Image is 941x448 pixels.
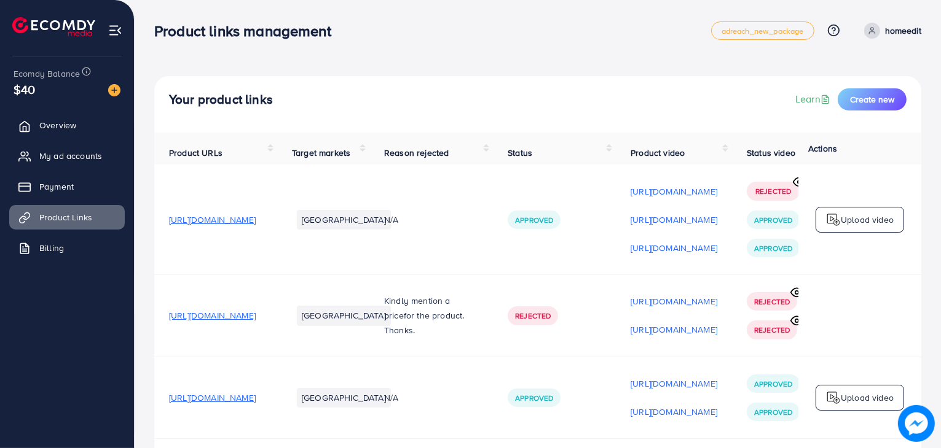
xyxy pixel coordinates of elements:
span: Reason rejected [384,147,449,159]
img: logo [12,17,95,36]
span: N/A [384,392,398,404]
span: Target markets [292,147,350,159]
h4: Your product links [169,92,273,107]
img: image [898,405,935,442]
li: [GEOGRAPHIC_DATA] [297,210,391,230]
p: [URL][DOMAIN_NAME] [631,184,717,199]
li: [GEOGRAPHIC_DATA] [297,388,391,407]
span: Product video [631,147,685,159]
p: Thanks. [384,323,478,338]
span: Billing [39,242,64,254]
span: Approved [754,243,792,253]
a: Overview [9,113,125,137]
span: Approved [754,379,792,389]
span: Overview [39,119,76,131]
span: $40 [14,80,35,98]
span: Product Links [39,211,92,223]
a: Product Links [9,205,125,230]
a: Learn [795,92,833,106]
p: Upload video [841,212,894,227]
span: N/A [384,214,398,226]
span: [URL][DOMAIN_NAME] [169,309,256,322]
span: Status [508,147,532,159]
a: Payment [9,174,125,199]
span: My ad accounts [39,150,102,162]
span: [URL][DOMAIN_NAME] [169,214,256,226]
span: adreach_new_package [722,27,804,35]
span: Product URLs [169,147,222,159]
span: [URL][DOMAIN_NAME] [169,392,256,404]
span: Rejected [754,325,790,335]
img: image [108,84,120,96]
span: Actions [808,142,837,155]
p: Kindly mention a price or the product. [384,293,478,323]
p: [URL][DOMAIN_NAME] [631,376,717,391]
a: Billing [9,236,125,260]
img: logo [826,390,841,405]
span: Approved [754,215,792,225]
p: [URL][DOMAIN_NAME] [631,404,717,419]
button: Create new [838,88,907,110]
p: Upload video [841,390,894,405]
li: [GEOGRAPHIC_DATA] [297,306,391,325]
span: f [404,309,406,322]
p: [URL][DOMAIN_NAME] [631,294,717,309]
a: adreach_new_package [711,21,814,40]
img: menu [108,23,122,37]
span: Rejected [754,296,790,307]
span: Ecomdy Balance [14,68,80,80]
a: homeedit [859,23,921,39]
span: Rejected [515,311,551,321]
p: [URL][DOMAIN_NAME] [631,212,717,227]
a: My ad accounts [9,144,125,168]
span: Approved [754,407,792,417]
h3: Product links management [154,22,341,40]
img: logo [826,212,841,227]
span: Rejected [755,186,791,196]
p: [URL][DOMAIN_NAME] [631,241,717,255]
span: Approved [515,215,553,225]
p: [URL][DOMAIN_NAME] [631,322,717,337]
span: Approved [515,393,553,403]
span: Payment [39,180,74,193]
span: Status video [747,147,795,159]
p: homeedit [885,23,921,38]
span: Create new [850,93,894,106]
